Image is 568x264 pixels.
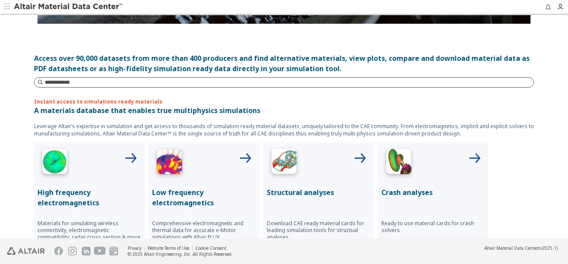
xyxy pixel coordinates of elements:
p: Instant access to simulations ready materials [34,98,534,105]
button: Crash Analyses IconCrash analysesReady to use material cards for crash solvers [378,142,488,253]
p: Materials for simulating wireless connectivity, electromagnetic compatibility, radar cross sectio... [37,220,141,241]
p: A materials database that enables true multiphysics simulations [34,105,534,116]
img: High Frequency Icon [37,146,72,180]
button: Structural Analyses IconStructural analysesDownload CAE ready material cards for leading simulati... [263,142,374,253]
img: Altair Engineering [7,247,45,255]
a: Website Terms of Use [147,245,189,251]
div: © 2025 Altair Engineering, Inc. All Rights Reserved. [128,251,233,257]
p: Ready to use material cards for crash solvers [381,220,485,234]
p: Structural analyses [267,187,370,198]
img: Altair Material Data Center [14,3,124,11]
img: Low Frequency Icon [152,146,187,180]
a: Cookie Consent [195,245,227,251]
div: (v2025.1) [484,245,558,251]
a: Privacy [128,245,141,251]
img: Structural Analyses Icon [267,146,301,180]
p: Comprehensive electromagnetic and thermal data for accurate e-Motor simulations with Altair FLUX [152,220,256,241]
div: Access over 90,000 datasets from more than 400 producers and find alternative materials, view plo... [34,53,534,74]
button: High Frequency IconHigh frequency electromagneticsMaterials for simulating wireless connectivity,... [34,142,144,253]
button: Low Frequency IconLow frequency electromagneticsComprehensive electromagnetic and thermal data fo... [149,142,259,253]
span: Altair Material Data Center [484,245,539,251]
p: Crash analyses [381,187,485,198]
p: Leverage Altair’s expertise in simulation and get access to thousands of simulation ready materia... [34,123,534,137]
img: Crash Analyses Icon [381,146,416,180]
p: Download CAE ready material cards for leading simulation tools for structual analyses [267,220,370,241]
p: High frequency electromagnetics [37,187,141,208]
p: Low frequency electromagnetics [152,187,256,208]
